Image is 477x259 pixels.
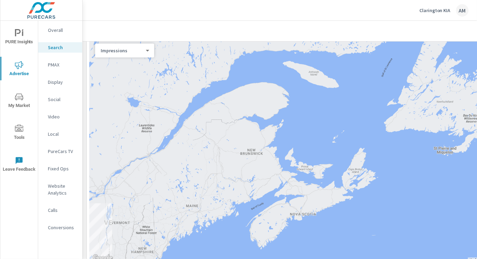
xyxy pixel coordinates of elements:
div: Fixed Ops [38,163,82,174]
div: Search [38,42,82,53]
p: Clarington KIA [419,7,451,14]
div: Video [38,111,82,122]
span: Advertise [2,61,36,78]
p: PMAX [48,61,77,68]
p: Overall [48,27,77,34]
p: PureCars TV [48,148,77,155]
span: PURE Insights [2,29,36,46]
p: Display [48,79,77,86]
span: Tools [2,125,36,142]
div: Impressions [95,47,149,54]
p: Social [48,96,77,103]
div: PMAX [38,60,82,70]
span: My Market [2,93,36,110]
div: Website Analytics [38,181,82,198]
p: Impressions [101,47,143,54]
p: Website Analytics [48,182,77,196]
div: Conversions [38,222,82,233]
div: PureCars TV [38,146,82,157]
div: Overall [38,25,82,35]
div: Social [38,94,82,105]
p: Fixed Ops [48,165,77,172]
p: Search [48,44,77,51]
span: Leave Feedback [2,157,36,173]
p: Calls [48,207,77,214]
p: Local [48,131,77,137]
p: Video [48,113,77,120]
div: AM [456,4,469,17]
p: Conversions [48,224,77,231]
div: Calls [38,205,82,215]
div: Display [38,77,82,87]
div: nav menu [0,21,38,180]
div: Local [38,129,82,139]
